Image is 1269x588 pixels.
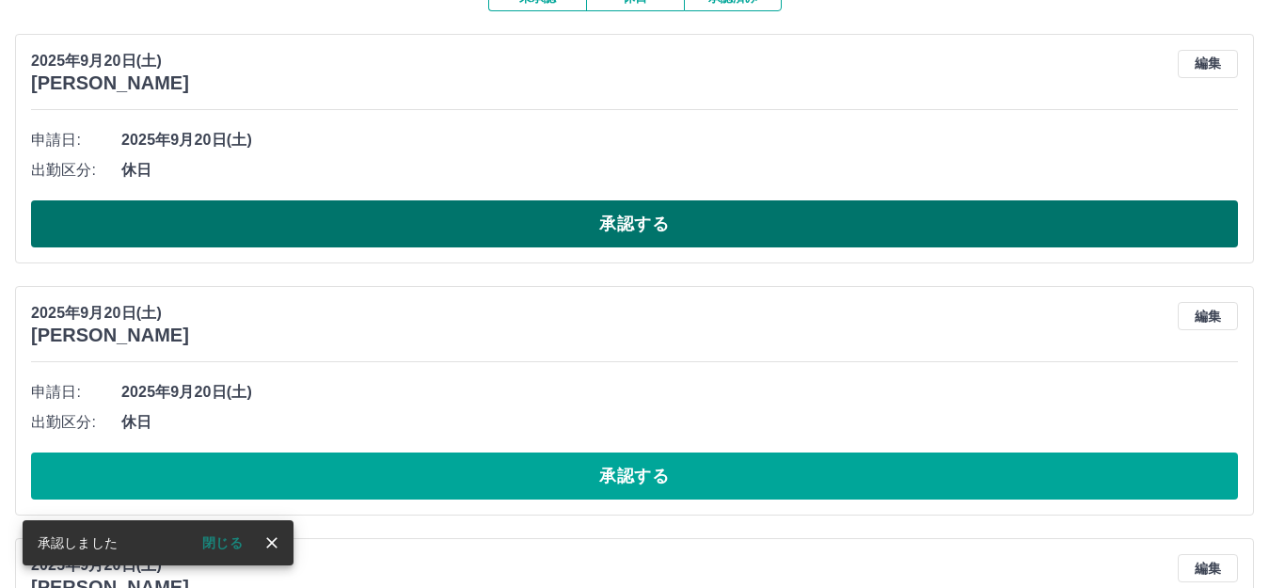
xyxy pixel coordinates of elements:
[31,453,1238,500] button: 承認する
[31,302,189,325] p: 2025年9月20日(土)
[121,381,1238,404] span: 2025年9月20日(土)
[31,129,121,151] span: 申請日:
[121,129,1238,151] span: 2025年9月20日(土)
[31,72,189,94] h3: [PERSON_NAME]
[258,529,286,557] button: close
[38,526,118,560] div: 承認しました
[187,529,258,557] button: 閉じる
[1178,302,1238,330] button: 編集
[121,411,1238,434] span: 休日
[31,411,121,434] span: 出勤区分:
[31,50,189,72] p: 2025年9月20日(土)
[31,200,1238,247] button: 承認する
[31,381,121,404] span: 申請日:
[31,554,189,577] p: 2025年9月20日(土)
[31,159,121,182] span: 出勤区分:
[1178,50,1238,78] button: 編集
[31,325,189,346] h3: [PERSON_NAME]
[1178,554,1238,582] button: 編集
[121,159,1238,182] span: 休日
